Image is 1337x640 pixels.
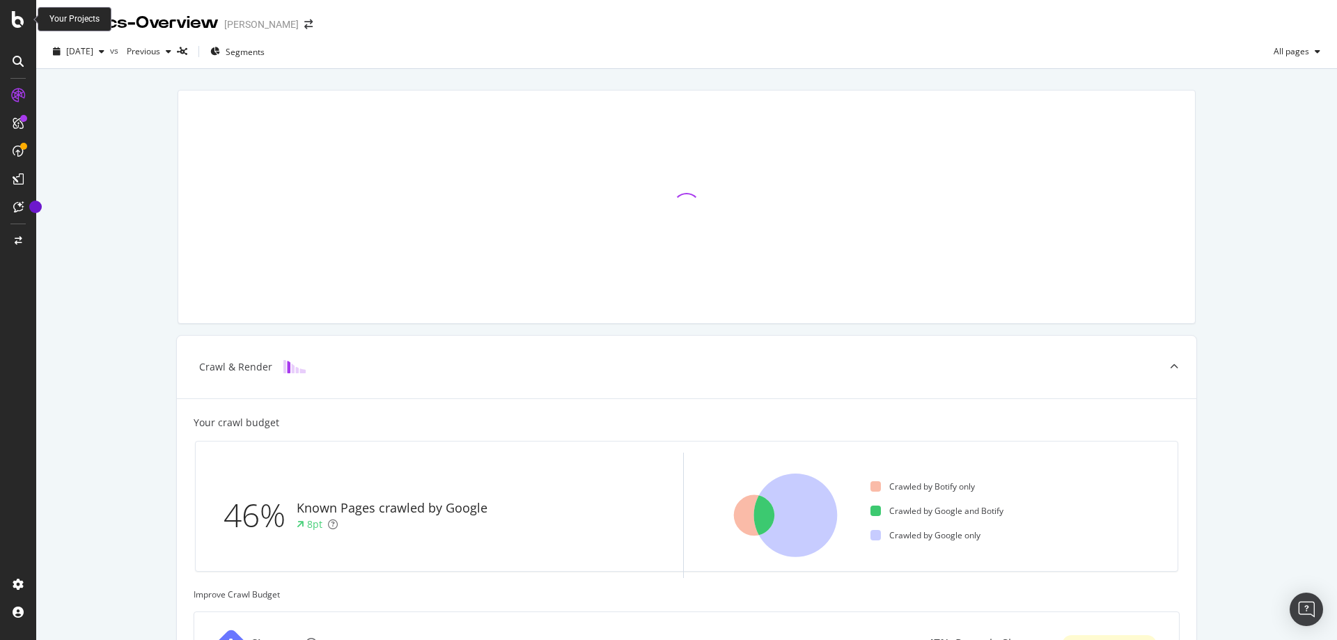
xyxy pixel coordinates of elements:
div: 8pt [307,517,322,531]
span: All pages [1268,45,1309,57]
div: Known Pages crawled by Google [297,499,487,517]
div: 46% [224,492,297,538]
span: Segments [226,46,265,58]
div: Open Intercom Messenger [1290,593,1323,626]
div: [PERSON_NAME] [224,17,299,31]
button: Previous [121,40,177,63]
div: Your crawl budget [194,416,279,430]
div: Your Projects [49,13,100,25]
button: [DATE] [47,40,110,63]
button: All pages [1268,40,1326,63]
div: Tooltip anchor [29,201,42,213]
button: Segments [205,40,270,63]
div: arrow-right-arrow-left [304,19,313,29]
div: Crawl & Render [199,360,272,374]
span: 2025 Oct. 12th [66,45,93,57]
div: Crawled by Google only [870,529,980,541]
div: Crawled by Botify only [870,481,975,492]
img: block-icon [283,360,306,373]
div: Improve Crawl Budget [194,588,1180,600]
span: Previous [121,45,160,57]
div: Crawled by Google and Botify [870,505,1003,517]
span: vs [110,45,121,56]
div: Analytics - Overview [47,11,219,35]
